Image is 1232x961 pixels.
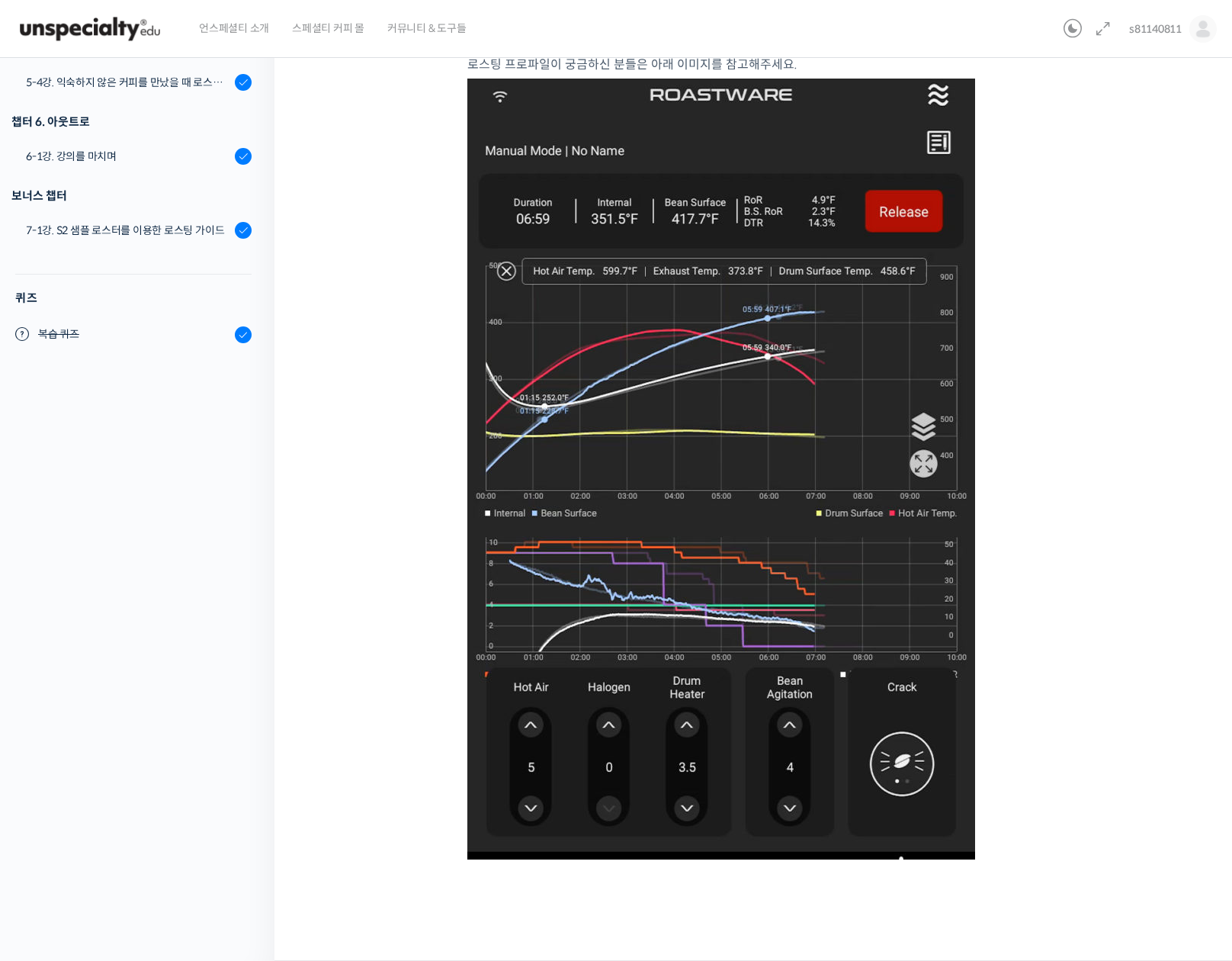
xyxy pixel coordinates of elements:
span: s81140811 [1129,22,1182,36]
span: 대화 [140,507,158,519]
div: 7-1강. S2 샘플 로스터를 이용한 로스팅 가이드 [26,222,230,239]
span: 1 [155,483,160,495]
span: 홈 [48,506,57,519]
div: 챕터 6. 아웃트로 [11,111,252,132]
a: 1대화 [101,484,197,522]
span: 설정 [236,506,254,519]
div: 보너스 챕터 [11,185,252,206]
span: 복습 퀴즈 [38,326,79,342]
h4: 퀴즈 [15,274,252,306]
div: 6-1강. 강의를 마치며 [26,148,230,165]
a: 설정 [197,484,293,522]
a: 홈 [5,484,101,522]
div: 5-4강. 익숙하지 않은 커피를 만났을 때 로스팅 전략 세우는 방법 [26,74,230,91]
